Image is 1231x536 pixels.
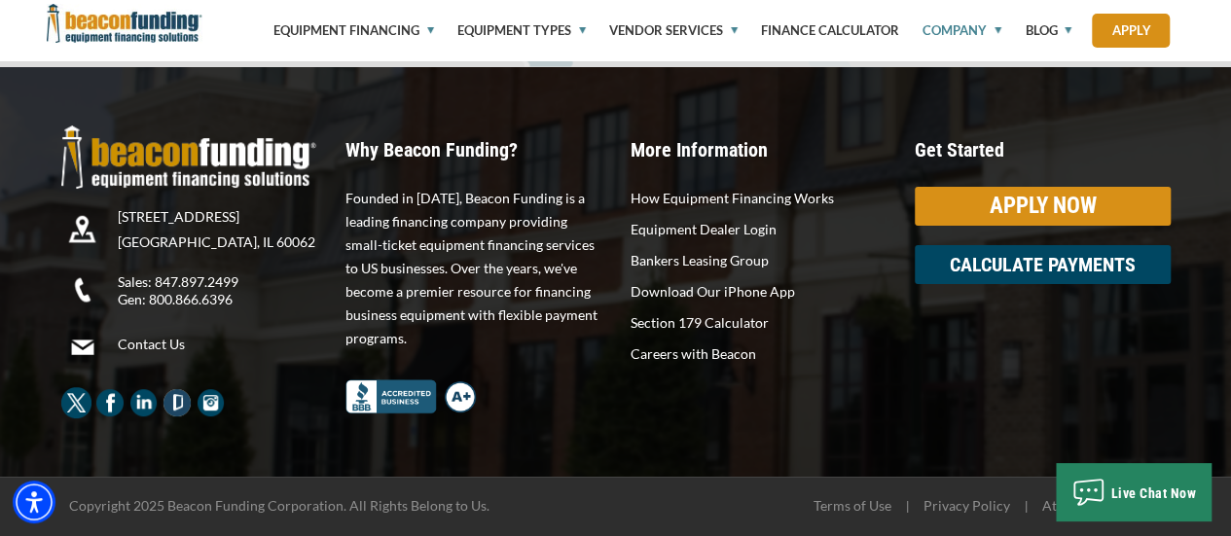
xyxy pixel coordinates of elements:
[631,342,887,366] a: Careers with Beacon
[345,140,601,160] p: Why Beacon Funding?
[47,4,202,43] img: Beacon Funding Corporation
[118,336,331,353] a: Contact Us
[894,498,921,514] span: |
[13,481,55,523] div: Accessibility Menu
[61,268,103,310] img: Beacon Funding Phone
[1092,14,1170,48] a: Apply
[1042,497,1117,514] a: Attributions
[814,497,891,514] a: Terms of Use
[128,387,160,418] img: Beacon Funding LinkedIn
[118,208,331,226] p: [STREET_ADDRESS]
[631,249,887,272] a: Bankers Leasing Group
[915,140,1171,160] p: Get Started
[631,280,887,304] a: Download Our iPhone App
[61,208,103,250] img: Beacon Funding location
[196,387,227,418] img: Beacon Funding Instagram
[69,497,489,514] span: Copyright 2025 Beacon Funding Corporation. All Rights Belong to Us.
[631,140,887,160] p: More Information
[196,394,227,410] a: Beacon Funding Instagram - open in a new tab
[61,326,103,368] img: Beacon Funding Email
[128,394,160,410] a: Beacon Funding LinkedIn - open in a new tab
[162,394,193,410] a: Beacon Funding Glassdoor - open in a new tab
[61,125,317,189] img: Beacon Funding Logo
[915,187,1171,226] a: APPLY NOW
[1013,498,1039,514] span: |
[631,218,887,241] a: Equipment Dealer Login
[61,387,92,418] img: Beacon Funding twitter
[1056,463,1212,521] button: Live Chat Now
[94,387,126,418] img: Beacon Funding Facebook
[162,387,193,418] img: Beacon Funding Glassdoor
[345,379,476,413] img: Better Business Bureau Complaint Free A+ Rating Beacon Funding
[631,187,887,210] a: How Equipment Financing Works
[631,311,887,335] a: Section 179 Calculator
[118,233,331,251] p: [GEOGRAPHIC_DATA], IL 60062
[345,187,601,350] p: Founded in [DATE], Beacon Funding is a leading financing company providing small-ticket equipment...
[345,376,476,392] a: Better Business Bureau Complaint Free A+ Rating Beacon Funding - open in a new tab
[1110,485,1196,501] span: Live Chat Now
[923,497,1010,514] a: Privacy Policy
[118,273,331,308] p: Sales: 847.897.2499 Gen: 800.866.6396
[47,15,202,30] a: Beacon Funding Corporation
[61,394,92,410] a: Beacon Funding twitter - open in a new tab
[915,245,1171,284] a: CALCULATE PAYMENTS
[94,394,126,410] a: Beacon Funding Facebook - open in a new tab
